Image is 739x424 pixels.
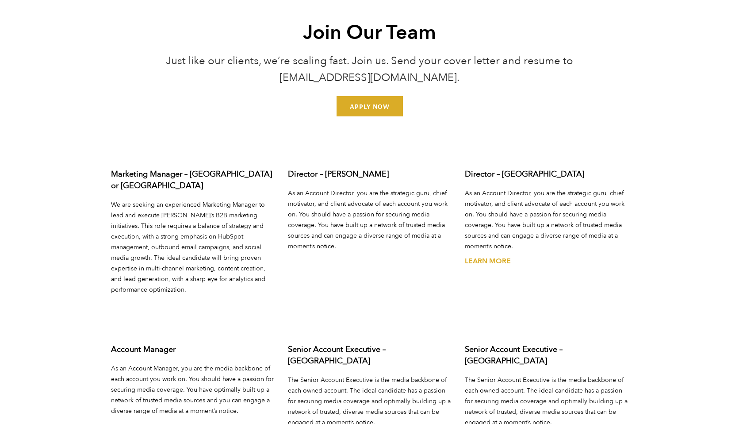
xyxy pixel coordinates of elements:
h3: Director – [PERSON_NAME] [288,169,452,180]
p: As an Account Director, you are the strategic guru, chief motivator, and client advocate of each ... [288,188,452,252]
h3: Director – [GEOGRAPHIC_DATA] [465,169,628,180]
h3: Marketing Manager – [GEOGRAPHIC_DATA] or [GEOGRAPHIC_DATA] [111,169,275,192]
p: Just like our clients, we’re scaling fast. Join us. Send your cover letter and resume to [EMAIL_A... [157,53,582,86]
p: We are seeking an experienced Marketing Manager to lead and execute [PERSON_NAME]’s B2B marketing... [111,200,275,295]
h3: Account Manager [111,344,275,355]
p: As an Account Manager, you are the media backbone of each account you work on. You should have a ... [111,363,275,416]
a: Director – San Francisco [465,256,511,266]
h2: Join Our Team [157,19,582,46]
a: Email us at jointheteam@treblepr.com [337,96,403,116]
p: As an Account Director, you are the strategic guru, chief motivator, and client advocate of each ... [465,188,628,252]
h3: Senior Account Executive – [GEOGRAPHIC_DATA] [288,344,452,367]
h3: Senior Account Executive – [GEOGRAPHIC_DATA] [465,344,628,367]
